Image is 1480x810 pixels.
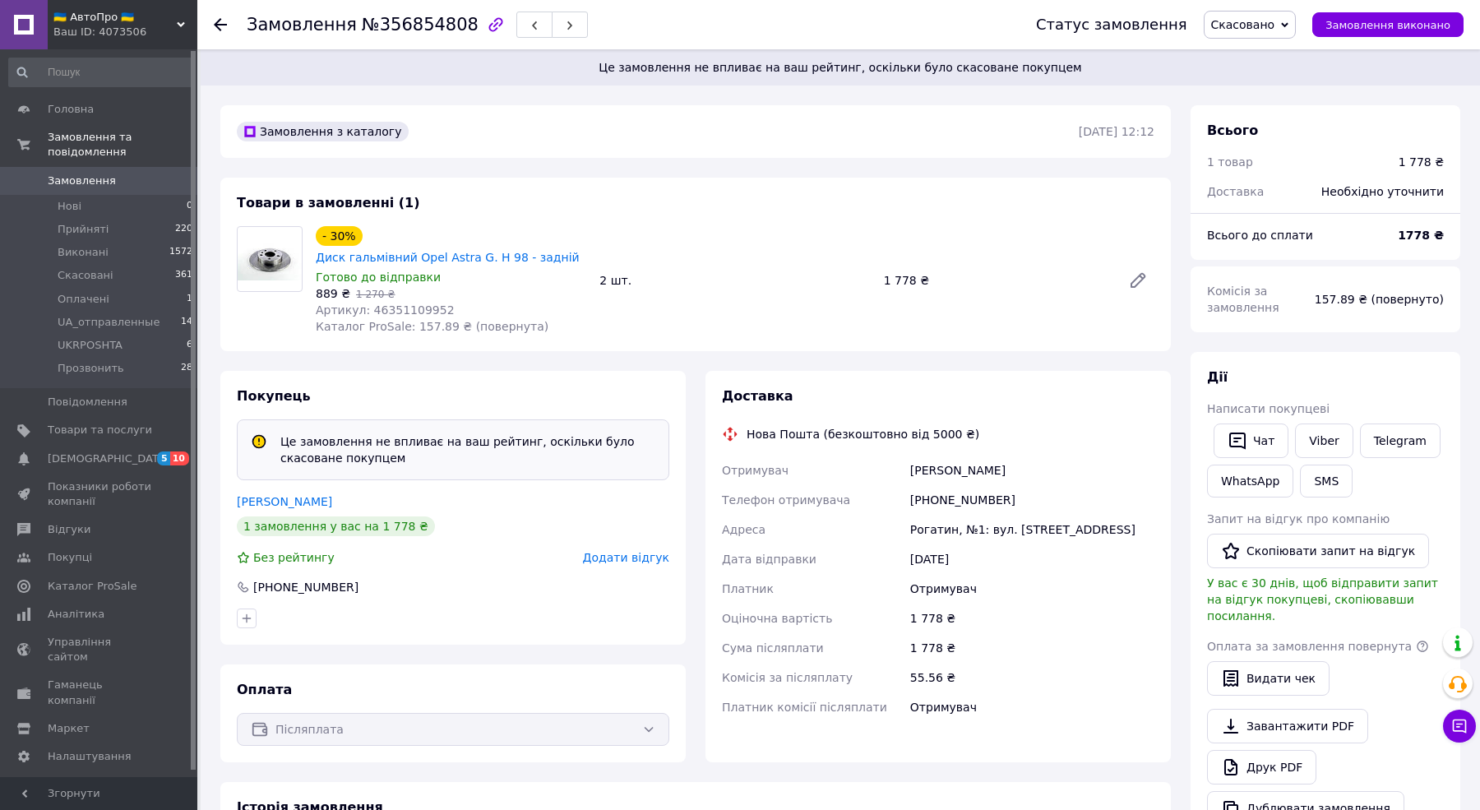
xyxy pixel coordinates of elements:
[237,682,292,697] span: Оплата
[907,485,1158,515] div: [PHONE_NUMBER]
[58,361,124,376] span: Прозвонить
[48,522,90,537] span: Відгуки
[175,222,192,237] span: 220
[722,388,793,404] span: Доставка
[247,15,357,35] span: Замовлення
[1311,174,1454,210] div: Необхідно уточнити
[58,315,160,330] span: UA_отправленные
[742,426,983,442] div: Нова Пошта (безкоштовно від 5000 ₴)
[1207,465,1293,498] a: WhatsApp
[1300,465,1353,498] button: SMS
[907,574,1158,604] div: Отримувач
[722,641,824,655] span: Сума післяплати
[48,174,116,188] span: Замовлення
[187,292,192,307] span: 1
[1207,512,1390,525] span: Запит на відгук про компанію
[48,607,104,622] span: Аналітика
[593,269,876,292] div: 2 шт.
[48,749,132,764] span: Налаштування
[907,663,1158,692] div: 55.56 ₴
[53,25,197,39] div: Ваш ID: 4073506
[1122,264,1154,297] a: Редагувати
[48,678,152,707] span: Гаманець компанії
[907,692,1158,722] div: Отримувач
[907,456,1158,485] div: [PERSON_NAME]
[1295,424,1353,458] a: Viber
[1207,750,1316,785] a: Друк PDF
[583,551,669,564] span: Додати відгук
[58,222,109,237] span: Прийняті
[220,59,1460,76] span: Це замовлення не впливає на ваш рейтинг, оскільки було скасоване покупцем
[1207,576,1438,623] span: У вас є 30 днів, щоб відправити запит на відгук покупцеві, скопіювавши посилання.
[238,238,302,280] img: Диск гальмівний Opel Astra G. H 98 - задній
[58,268,113,283] span: Скасовані
[1398,229,1444,242] b: 1778 ₴
[1079,125,1154,138] time: [DATE] 12:12
[175,268,192,283] span: 361
[1207,185,1264,198] span: Доставка
[170,451,189,465] span: 10
[58,199,81,214] span: Нові
[1207,123,1258,138] span: Всього
[8,58,194,87] input: Пошук
[722,493,850,507] span: Телефон отримувача
[58,245,109,260] span: Виконані
[1207,661,1330,696] button: Видати чек
[1312,12,1464,37] button: Замовлення виконано
[48,479,152,509] span: Показники роботи компанії
[214,16,227,33] div: Повернутися назад
[316,287,350,300] span: 889 ₴
[316,303,455,317] span: Артикул: 46351109952
[1443,710,1476,743] button: Чат з покупцем
[48,721,90,736] span: Маркет
[907,544,1158,574] div: [DATE]
[187,199,192,214] span: 0
[48,550,92,565] span: Покупці
[253,551,335,564] span: Без рейтингу
[187,338,192,353] span: 6
[1036,16,1187,33] div: Статус замовлення
[316,320,548,333] span: Каталог ProSale: 157.89 ₴ (повернута)
[316,251,580,264] a: Диск гальмівний Opel Astra G. H 98 - задній
[53,10,177,25] span: 🇺🇦 АвтоПро 🇺🇦
[722,701,887,714] span: Платник комісії післяплати
[722,523,765,536] span: Адреса
[907,633,1158,663] div: 1 778 ₴
[157,451,170,465] span: 5
[1207,534,1429,568] button: Скопіювати запит на відгук
[58,292,109,307] span: Оплачені
[181,361,192,376] span: 28
[722,553,816,566] span: Дата відправки
[722,464,789,477] span: Отримувач
[1360,424,1441,458] a: Telegram
[252,579,360,595] div: [PHONE_NUMBER]
[722,671,853,684] span: Комісія за післяплату
[237,388,311,404] span: Покупець
[1325,19,1450,31] span: Замовлення виконано
[356,289,395,300] span: 1 270 ₴
[48,579,136,594] span: Каталог ProSale
[316,226,363,246] div: - 30%
[907,604,1158,633] div: 1 778 ₴
[1207,155,1253,169] span: 1 товар
[1207,709,1368,743] a: Завантажити PDF
[316,271,441,284] span: Готово до відправки
[48,102,94,117] span: Головна
[48,423,152,437] span: Товари та послуги
[1207,369,1228,385] span: Дії
[58,338,123,353] span: UKRPOSHTA
[1207,402,1330,415] span: Написати покупцеві
[362,15,479,35] span: №356854808
[1207,640,1412,653] span: Оплата за замовлення повернута
[181,315,192,330] span: 14
[237,516,435,536] div: 1 замовлення у вас на 1 778 ₴
[274,433,662,466] div: Це замовлення не впливає на ваш рейтинг, оскільки було скасоване покупцем
[1207,229,1313,242] span: Всього до сплати
[1211,18,1275,31] span: Скасовано
[48,451,169,466] span: [DEMOGRAPHIC_DATA]
[1207,285,1279,314] span: Комісія за замовлення
[237,495,332,508] a: [PERSON_NAME]
[907,515,1158,544] div: Рогатин, №1: вул. [STREET_ADDRESS]
[1315,293,1444,306] span: 157.89 ₴ (повернуто)
[48,395,127,410] span: Повідомлення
